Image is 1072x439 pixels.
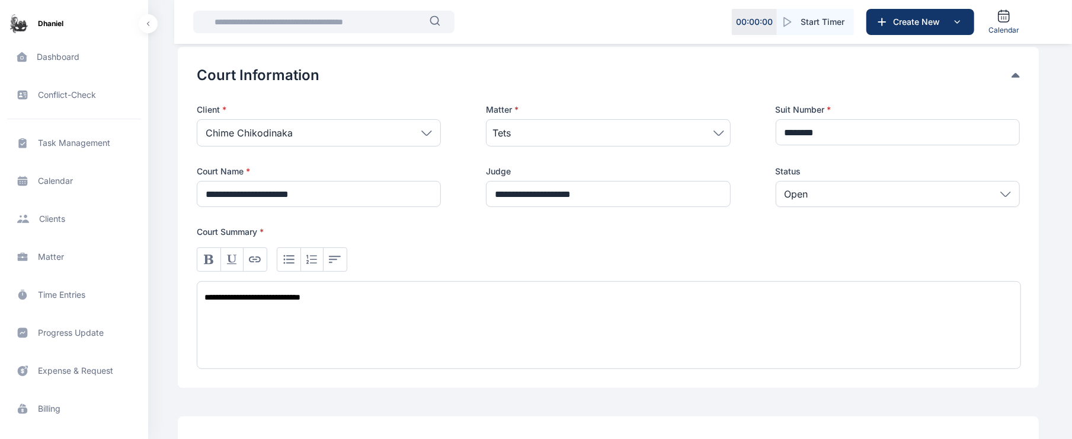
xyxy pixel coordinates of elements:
[7,81,141,109] a: conflict-check
[197,104,441,116] p: Client
[888,16,950,28] span: Create New
[7,357,141,385] a: expense & request
[38,18,63,30] span: Dhaniel
[7,43,141,71] a: dashboard
[206,126,293,140] span: Chime Chikodinaka
[7,319,141,347] a: progress update
[776,104,1020,116] label: Suit Number
[7,281,141,309] a: time entries
[7,243,141,271] a: matter
[486,104,519,116] span: Matter
[777,9,854,35] button: Start Timer
[984,4,1024,40] a: Calendar
[776,166,1020,177] label: Status
[197,66,1020,85] div: Court Information
[197,226,1020,238] p: Court Summary
[988,26,1019,35] span: Calendar
[197,166,441,177] label: Court Name
[197,66,1012,85] button: Court Information
[7,205,141,233] a: clients
[492,126,511,140] span: Tets
[7,167,141,195] a: calendar
[801,16,844,28] span: Start Timer
[7,129,141,157] a: task management
[785,187,808,201] p: Open
[736,16,773,28] p: 00 : 00 : 00
[7,395,141,423] a: billing
[866,9,974,35] button: Create New
[486,166,730,177] label: Judge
